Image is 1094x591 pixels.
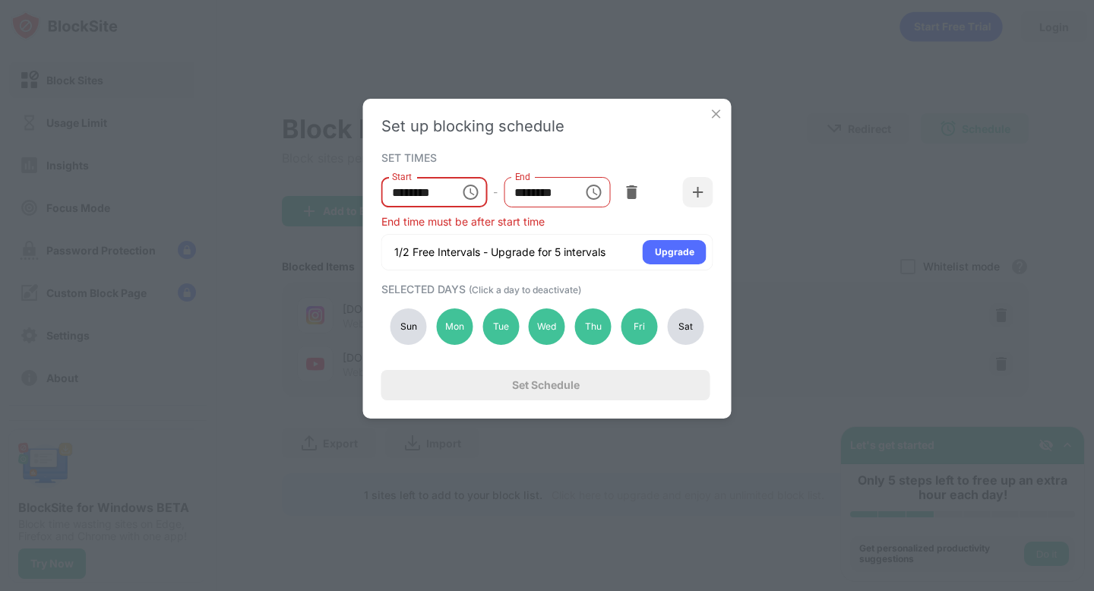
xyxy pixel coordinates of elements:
div: Mon [436,308,473,345]
div: Sat [667,308,704,345]
div: Thu [575,308,612,345]
span: (Click a day to deactivate) [469,284,581,295]
div: SELECTED DAYS [381,283,710,295]
div: - [493,184,498,201]
div: Upgrade [655,245,694,260]
div: Sun [390,308,427,345]
div: Tue [482,308,519,345]
div: SET TIMES [381,151,710,163]
div: Wed [529,308,565,345]
div: End time must be after start time [381,215,713,228]
label: Start [392,170,412,183]
button: Choose time, selected time is 3:00 PM [455,177,485,207]
img: x-button.svg [709,106,724,122]
button: Choose time, selected time is 12:00 PM [578,177,609,207]
div: Set up blocking schedule [381,117,713,135]
div: Set Schedule [512,379,580,391]
div: 1/2 Free Intervals - Upgrade for 5 intervals [394,245,605,260]
label: End [514,170,530,183]
div: Fri [621,308,658,345]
